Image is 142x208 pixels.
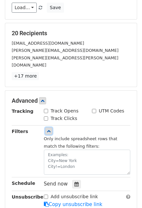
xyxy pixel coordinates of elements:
iframe: Chat Widget [110,177,142,208]
a: +17 more [12,72,39,80]
div: Tiện ích trò chuyện [110,177,142,208]
small: Only include spreadsheet rows that match the following filters: [44,136,117,149]
span: Send now [44,181,68,187]
label: Track Opens [51,108,79,114]
strong: Filters [12,129,28,134]
small: [PERSON_NAME][EMAIL_ADDRESS][DOMAIN_NAME] [12,48,119,53]
a: Load... [12,3,37,13]
strong: Unsubscribe [12,194,44,200]
a: Copy unsubscribe link [44,201,102,207]
strong: Tracking [12,109,33,114]
label: UTM Codes [99,108,124,114]
small: [EMAIL_ADDRESS][DOMAIN_NAME] [12,41,84,46]
button: Save [47,3,64,13]
h5: 20 Recipients [12,30,130,37]
label: Add unsubscribe link [51,193,98,200]
strong: Schedule [12,181,35,186]
label: Track Clicks [51,115,77,122]
h5: Advanced [12,97,130,104]
small: [PERSON_NAME][EMAIL_ADDRESS][PERSON_NAME][DOMAIN_NAME] [12,55,118,68]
